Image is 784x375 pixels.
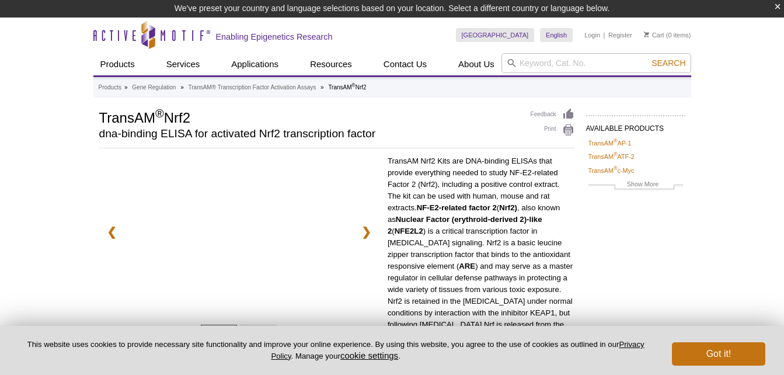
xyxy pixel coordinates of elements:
[388,155,574,354] p: TransAM Nrf2 Kits are DNA-binding ELISAs that provide everything needed to study NF-E2-related Fa...
[456,28,535,42] a: [GEOGRAPHIC_DATA]
[99,82,121,93] a: Products
[93,53,142,75] a: Products
[99,218,124,245] a: ❮
[644,32,649,37] img: Your Cart
[388,215,542,235] strong: Nuclear Factor (erythroid-derived 2)-like 2
[531,124,574,137] a: Print
[501,53,691,73] input: Keyword, Cat. No.
[459,262,475,270] strong: ARE
[224,53,285,75] a: Applications
[614,152,618,158] sup: ®
[651,58,685,68] span: Search
[531,108,574,121] a: Feedback
[189,82,316,93] a: TransAM® Transcription Factor Activation Assays
[19,339,653,362] p: This website uses cookies to provide necessary site functionality and improve your online experie...
[588,179,683,192] a: Show More
[540,28,573,42] a: English
[159,53,207,75] a: Services
[354,218,379,245] a: ❯
[99,129,519,139] h2: dna-binding ELISA for activated Nrf2 transcription factor
[644,28,691,42] li: (0 items)
[328,84,366,91] li: TransAM Nrf2
[271,340,644,360] a: Privacy Policy
[672,342,765,366] button: Got it!
[155,107,164,120] sup: ®
[614,165,618,171] sup: ®
[588,151,635,162] a: TransAM®ATF-2
[608,31,632,39] a: Register
[132,82,176,93] a: Gene Regulation
[395,227,423,235] strong: NFE2L2
[99,108,519,126] h1: TransAM Nrf2
[644,31,664,39] a: Cart
[180,84,184,91] li: »
[584,31,600,39] a: Login
[124,84,128,91] li: »
[588,138,632,148] a: TransAM®AP-1
[648,58,689,68] button: Search
[604,28,605,42] li: |
[588,165,635,176] a: TransAM®c-Myc
[340,350,398,360] button: cookie settings
[320,84,324,91] li: »
[614,138,618,144] sup: ®
[216,32,333,42] h2: Enabling Epigenetics Research
[451,53,501,75] a: About Us
[377,53,434,75] a: Contact Us
[352,82,356,88] sup: ®
[303,53,359,75] a: Resources
[586,115,685,136] h2: AVAILABLE PRODUCTS
[417,203,497,212] strong: NF-E2-related factor 2
[499,203,517,212] strong: Nrf2)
